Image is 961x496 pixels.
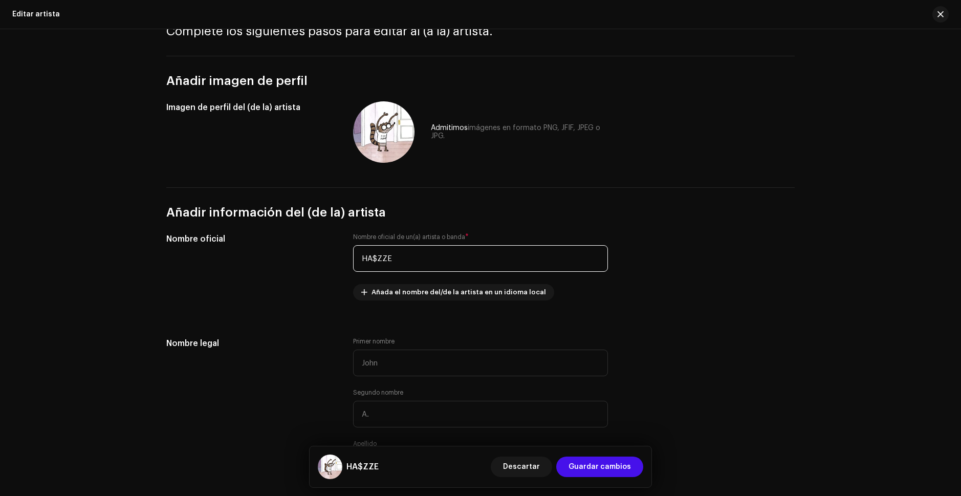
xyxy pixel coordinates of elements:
span: Descartar [503,457,540,477]
input: John Doe [353,245,608,272]
button: Añada el nombre del/de la artista en un idioma local [353,284,554,300]
button: Guardar cambios [556,457,643,477]
label: Segundo nombre [353,389,403,397]
label: Primer nombre [353,337,395,346]
h5: HA$ZZE [346,461,379,473]
button: Descartar [491,457,552,477]
h3: Añadir imagen de perfil [166,73,795,89]
span: Guardar cambios [569,457,631,477]
h3: Complete los siguientes pasos para editar al (a la) artista. [166,23,795,39]
div: Admitimos [431,124,608,140]
h5: Imagen de perfil del (de la) artista [166,101,337,114]
label: Apellido [353,440,377,448]
label: Nombre oficial de un(a) artista o banda [353,233,469,241]
img: 7025c254-a087-4f86-9007-cdabe86d1156 [318,455,342,479]
h5: Nombre legal [166,337,337,350]
span: Añada el nombre del/de la artista en un idioma local [372,282,546,303]
input: A. [353,401,608,427]
h3: Añadir información del (de la) artista [166,204,795,221]
h5: Nombre oficial [166,233,337,245]
input: John [353,350,608,376]
span: imágenes en formato PNG, JFIF, JPEG o JPG. [431,124,600,140]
